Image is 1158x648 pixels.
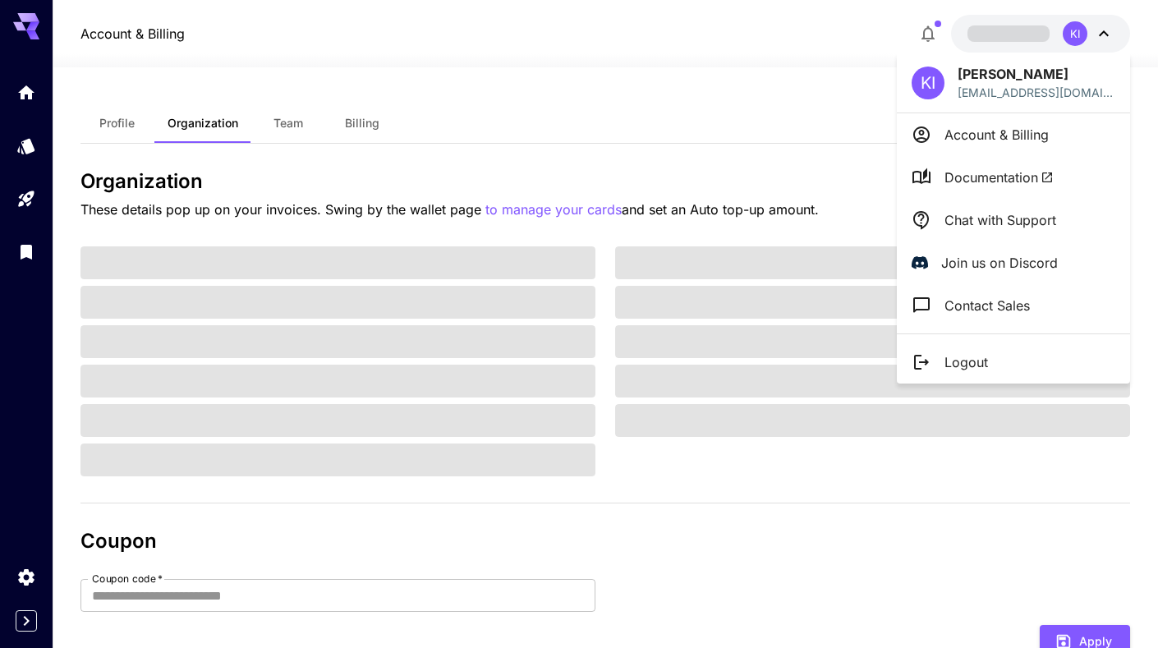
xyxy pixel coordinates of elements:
p: Account & Billing [944,125,1049,145]
p: Chat with Support [944,210,1056,230]
div: kosta@r-proc.ru [958,84,1115,101]
p: Contact Sales [944,296,1030,315]
p: Logout [944,352,988,372]
div: KI [912,67,944,99]
p: Join us on Discord [941,253,1058,273]
span: Documentation [944,168,1054,187]
p: [EMAIL_ADDRESS][DOMAIN_NAME] [958,84,1115,101]
p: [PERSON_NAME] [958,64,1115,84]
